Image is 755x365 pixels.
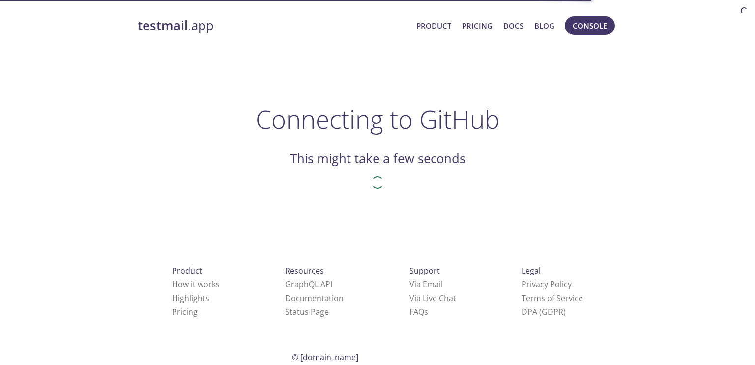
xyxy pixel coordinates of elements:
[285,293,344,304] a: Documentation
[285,279,332,290] a: GraphQL API
[503,19,523,32] a: Docs
[573,19,607,32] span: Console
[172,265,202,276] span: Product
[522,265,541,276] span: Legal
[409,279,443,290] a: Via Email
[409,293,456,304] a: Via Live Chat
[285,265,324,276] span: Resources
[424,306,428,317] span: s
[416,19,451,32] a: Product
[522,293,583,304] a: Terms of Service
[462,19,493,32] a: Pricing
[522,279,572,290] a: Privacy Policy
[172,293,209,304] a: Highlights
[522,306,566,317] a: DPA (GDPR)
[138,17,408,34] a: testmail.app
[285,306,329,317] a: Status Page
[172,306,198,317] a: Pricing
[290,151,465,167] h2: This might take a few seconds
[292,352,358,363] span: © [DOMAIN_NAME]
[565,16,615,35] button: Console
[534,19,554,32] a: Blog
[172,279,220,290] a: How it works
[138,17,188,34] strong: testmail
[409,265,440,276] span: Support
[256,104,500,134] h1: Connecting to GitHub
[409,306,428,317] a: FAQ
